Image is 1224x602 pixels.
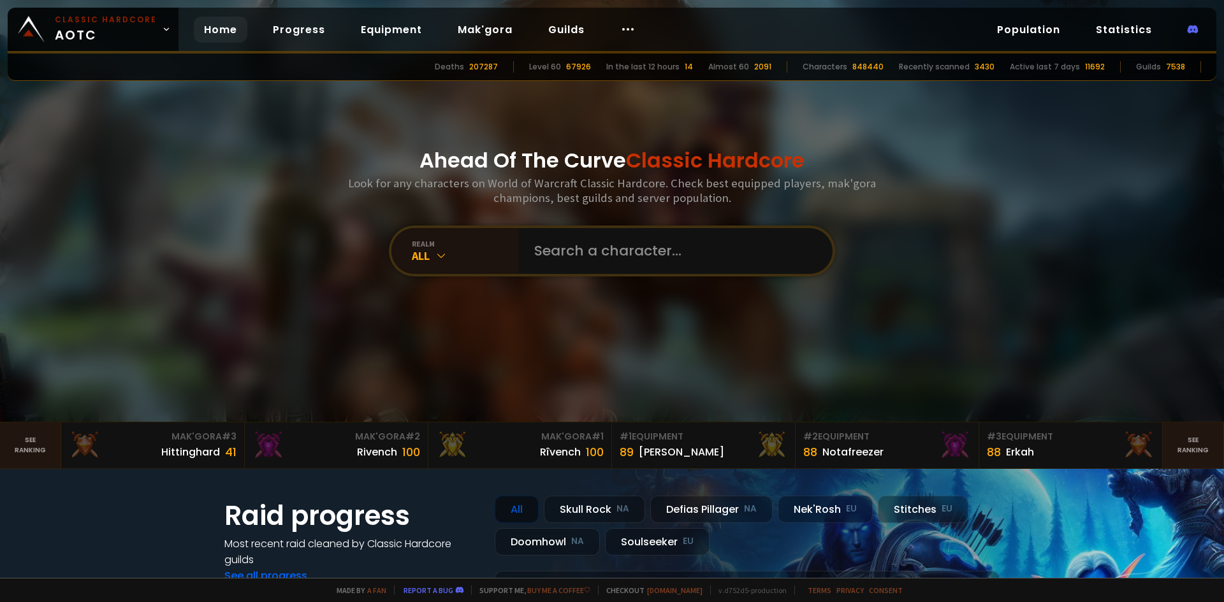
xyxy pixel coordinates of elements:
[495,496,539,523] div: All
[405,430,420,443] span: # 2
[639,444,724,460] div: [PERSON_NAME]
[620,443,634,461] div: 89
[796,422,979,468] a: #2Equipment88Notafreezer
[754,61,771,73] div: 2091
[836,585,864,595] a: Privacy
[245,422,428,468] a: Mak'Gora#2Rivench100
[402,443,420,461] div: 100
[987,17,1070,43] a: Population
[55,14,157,45] span: AOTC
[942,503,952,515] small: EU
[612,422,796,468] a: #1Equipment89[PERSON_NAME]
[592,430,604,443] span: # 1
[647,585,703,595] a: [DOMAIN_NAME]
[778,496,873,523] div: Nek'Rosh
[527,228,817,274] input: Search a character...
[616,503,629,515] small: NA
[224,568,307,583] a: See all progress
[428,422,612,468] a: Mak'Gora#1Rîvench100
[1163,422,1224,468] a: Seeranking
[1136,61,1161,73] div: Guilds
[626,146,805,175] span: Classic Hardcore
[987,430,1155,443] div: Equipment
[412,248,519,263] div: All
[225,443,237,461] div: 41
[55,14,157,25] small: Classic Hardcore
[803,443,817,461] div: 88
[343,176,881,205] h3: Look for any characters on World of Warcraft Classic Hardcore. Check best equipped players, mak'g...
[161,444,220,460] div: Hittinghard
[194,17,247,43] a: Home
[367,585,386,595] a: a fan
[803,430,818,443] span: # 2
[419,145,805,176] h1: Ahead Of The Curve
[495,528,600,555] div: Doomhowl
[8,8,178,51] a: Classic HardcoreAOTC
[744,503,757,515] small: NA
[987,443,1001,461] div: 88
[878,496,968,523] div: Stitches
[899,61,970,73] div: Recently scanned
[404,585,453,595] a: Report a bug
[1086,17,1162,43] a: Statistics
[263,17,335,43] a: Progress
[1166,61,1185,73] div: 7538
[683,535,694,548] small: EU
[566,61,591,73] div: 67926
[69,430,237,443] div: Mak'Gora
[436,430,604,443] div: Mak'Gora
[469,61,498,73] div: 207287
[846,503,857,515] small: EU
[685,61,693,73] div: 14
[979,422,1163,468] a: #3Equipment88Erkah
[1006,444,1034,460] div: Erkah
[710,585,787,595] span: v. d752d5 - production
[571,535,584,548] small: NA
[650,496,773,523] div: Defias Pillager
[222,430,237,443] span: # 3
[448,17,523,43] a: Mak'gora
[529,61,561,73] div: Level 60
[708,61,749,73] div: Almost 60
[471,585,590,595] span: Support me,
[540,444,581,460] div: Rîvench
[598,585,703,595] span: Checkout
[620,430,787,443] div: Equipment
[620,430,632,443] span: # 1
[803,430,971,443] div: Equipment
[252,430,420,443] div: Mak'Gora
[1010,61,1080,73] div: Active last 7 days
[852,61,884,73] div: 848440
[357,444,397,460] div: Rivench
[605,528,710,555] div: Soulseeker
[1085,61,1105,73] div: 11692
[803,61,847,73] div: Characters
[412,239,519,248] div: realm
[435,61,464,73] div: Deaths
[527,585,590,595] a: Buy me a coffee
[586,443,604,461] div: 100
[351,17,432,43] a: Equipment
[538,17,595,43] a: Guilds
[606,61,680,73] div: In the last 12 hours
[61,422,245,468] a: Mak'Gora#3Hittinghard41
[808,585,831,595] a: Terms
[869,585,903,595] a: Consent
[975,61,994,73] div: 3430
[544,496,645,523] div: Skull Rock
[224,536,479,568] h4: Most recent raid cleaned by Classic Hardcore guilds
[329,585,386,595] span: Made by
[987,430,1002,443] span: # 3
[822,444,884,460] div: Notafreezer
[224,496,479,536] h1: Raid progress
